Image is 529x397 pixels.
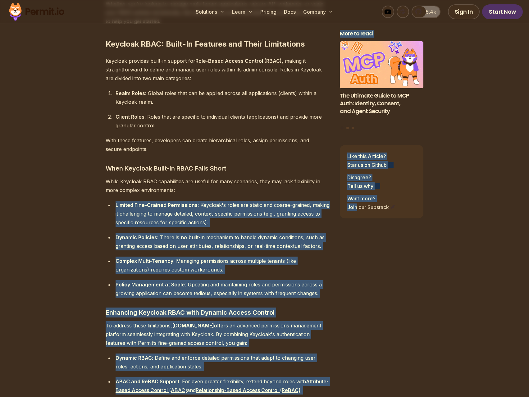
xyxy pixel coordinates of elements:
li: 1 of 3 [340,41,424,123]
a: Star us on Github [347,161,394,169]
strong: Limited Fine-Grained Permissions [116,202,198,208]
p: With these features, developers can create hierarchical roles, assign permissions, and secure end... [106,136,330,153]
button: Learn [230,6,255,18]
a: Attribute-Based Access Control (ABAC) [116,378,329,393]
h2: More to read [340,30,424,38]
strong: Dynamic RBAC [116,355,152,361]
h2: Keycloak RBAC: Built-In Features and Their Limitations [106,14,330,49]
a: Tell us why [347,182,380,190]
h3: When Keycloak Built-In RBAC Falls Short [106,163,330,173]
a: Sign In [448,4,480,19]
strong: [DOMAIN_NAME] [172,322,214,329]
button: Go to slide 3 [352,127,354,129]
strong: Role-Based Access Control (RBAC) [195,58,282,64]
strong: Client Roles [116,114,144,120]
div: : Keycloak's roles are static and coarse-grained, making it challenging to manage detailed, conte... [116,201,330,227]
p: While Keycloak RBAC capabilities are useful for many scenarios, they may lack flexibility in more... [106,177,330,194]
strong: Dynamic Policies [116,234,157,240]
p: Want more? [347,195,396,202]
h3: The Ultimate Guide to MCP Auth: Identity, Consent, and Agent Security [340,92,424,115]
div: : Define and enforce detailed permissions that adapt to changing user roles, actions, and applica... [116,354,330,371]
strong: Complex Multi-Tenancy [116,258,173,264]
a: Docs [281,6,298,18]
a: Pricing [258,6,279,18]
button: Go to slide 2 [346,127,349,129]
strong: ABAC and ReBAC Support [116,378,179,385]
strong: Policy Management at Scale [116,281,185,288]
a: Join our Substack [347,203,396,211]
div: : For even greater flexibility, extend beyond roles with and . [116,377,330,395]
img: The Ultimate Guide to MCP Auth: Identity, Consent, and Agent Security [340,41,424,89]
p: Keycloak provides built-in support for , making it straightforward to define and manage user role... [106,57,330,83]
div: Posts [340,41,424,130]
div: : Updating and maintaining roles and permissions across a growing application can become tedious,... [116,280,330,298]
img: Permit logo [6,1,67,22]
p: To address these limitations, offers an advanced permissions management platform seamlessly integ... [106,321,330,347]
a: Relationship-Based Access Control (ReBAC) [196,387,300,393]
button: Company [301,6,336,18]
button: Go to slide 1 [341,127,344,130]
strong: Realm Roles [116,90,145,96]
a: Start Now [482,4,523,19]
div: : Global roles that can be applied across all applications (clients) within a Keycloak realm. [116,89,330,106]
span: 5.4k [422,8,436,16]
div: : Roles that are specific to individual clients (applications) and provide more granular control. [116,112,330,130]
div: : There is no built-in mechanism to handle dynamic conditions, such as granting access based on u... [116,233,330,250]
h3: Enhancing Keycloak RBAC with Dynamic Access Control [106,308,330,317]
a: 5.4k [412,6,440,18]
div: : Managing permissions across multiple tenants (like organizations) requires custom workarounds. [116,257,330,274]
p: Like this Article? [347,153,394,160]
p: Disagree? [347,174,380,181]
button: Solutions [193,6,227,18]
